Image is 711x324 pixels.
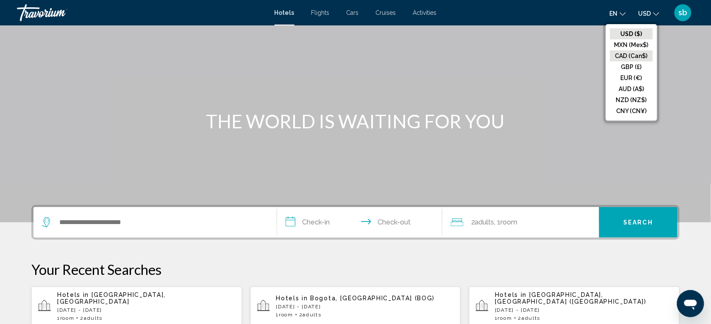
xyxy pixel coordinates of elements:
span: Search [624,219,653,226]
a: Flights [311,9,330,16]
button: AUD (A$) [610,83,653,94]
span: Room [60,315,75,321]
span: Bogota, [GEOGRAPHIC_DATA] (BOG) [310,295,435,302]
span: Adults [475,218,494,226]
p: [DATE] - [DATE] [495,307,673,313]
span: [GEOGRAPHIC_DATA], [GEOGRAPHIC_DATA] [57,291,166,305]
span: Room [498,315,512,321]
span: Adults [303,312,322,318]
button: CNY (CN¥) [610,105,653,116]
h1: THE WORLD IS WAITING FOR YOU [197,110,514,132]
span: USD [639,10,651,17]
button: Search [599,207,678,238]
button: GBP (£) [610,61,653,72]
span: en [610,10,618,17]
span: Room [501,218,518,226]
button: CAD (Can$) [610,50,653,61]
iframe: Bouton de lancement de la fenêtre de messagerie [677,290,704,317]
button: Travelers: 2 adults, 0 children [442,207,599,238]
span: 1 [57,315,74,321]
span: Room [279,312,293,318]
span: 2 [80,315,103,321]
span: sb [679,8,688,17]
span: Adults [84,315,103,321]
a: Travorium [17,4,266,21]
span: 2 [518,315,541,321]
button: User Menu [672,4,694,22]
p: [DATE] - [DATE] [276,304,454,310]
a: Cars [347,9,359,16]
span: 1 [495,315,512,321]
p: Your Recent Searches [31,261,680,278]
button: EUR (€) [610,72,653,83]
button: Change language [610,7,626,19]
div: Search widget [33,207,678,238]
span: 2 [471,216,494,228]
span: , 1 [494,216,518,228]
span: Hotels in [57,291,89,298]
button: NZD (NZ$) [610,94,653,105]
span: Hotels in [495,291,527,298]
p: [DATE] - [DATE] [57,307,235,313]
button: USD ($) [610,28,653,39]
a: Hotels [275,9,294,16]
a: Activities [413,9,437,16]
a: Cruises [376,9,396,16]
span: 2 [299,312,322,318]
button: Check in and out dates [277,207,442,238]
span: Adults [522,315,540,321]
button: Change currency [639,7,659,19]
span: Hotels in [276,295,308,302]
button: MXN (Mex$) [610,39,653,50]
span: 1 [276,312,293,318]
span: [GEOGRAPHIC_DATA], [GEOGRAPHIC_DATA] ([GEOGRAPHIC_DATA]) [495,291,647,305]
